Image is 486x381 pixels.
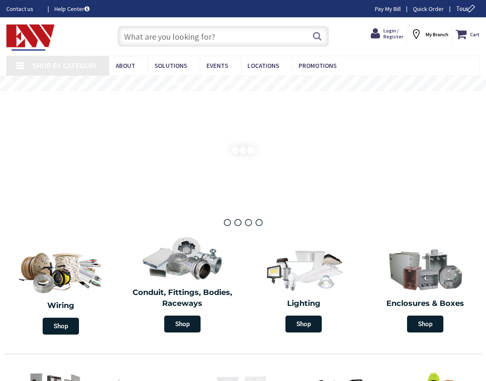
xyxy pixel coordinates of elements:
[4,300,117,311] h2: Wiring
[170,79,315,88] rs-layer: Free Same Day Pickup at 19 Locations
[456,27,480,42] a: Cart
[6,5,41,13] a: Contact us
[410,27,448,42] div: My Branch
[54,5,90,13] a: Help Center
[470,27,480,42] strong: Cart
[426,31,448,38] strong: My Branch
[456,5,478,13] span: Tour
[375,5,401,13] a: Pay My Bill
[247,62,279,70] span: Locations
[413,5,444,13] a: Quick Order
[164,316,201,332] span: Shop
[33,61,97,70] span: Shop By Category
[367,243,484,337] a: Enclosures & Boxes Shop
[371,298,480,309] h2: Enclosures & Boxes
[245,243,363,337] a: Lighting Shop
[285,316,322,332] span: Shop
[371,27,403,41] a: Login / Register
[116,62,135,70] span: About
[407,316,443,332] span: Shop
[299,62,337,70] span: Promotions
[250,298,358,309] h2: Lighting
[128,287,237,309] h2: Conduit, Fittings, Bodies, Raceways
[206,62,228,70] span: Events
[6,24,54,51] img: Electrical Wholesalers, Inc.
[124,232,241,337] a: Conduit, Fittings, Bodies, Raceways Shop
[43,318,79,335] span: Shop
[117,26,329,47] input: What are you looking for?
[155,62,187,70] span: Solutions
[383,27,403,40] span: Login / Register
